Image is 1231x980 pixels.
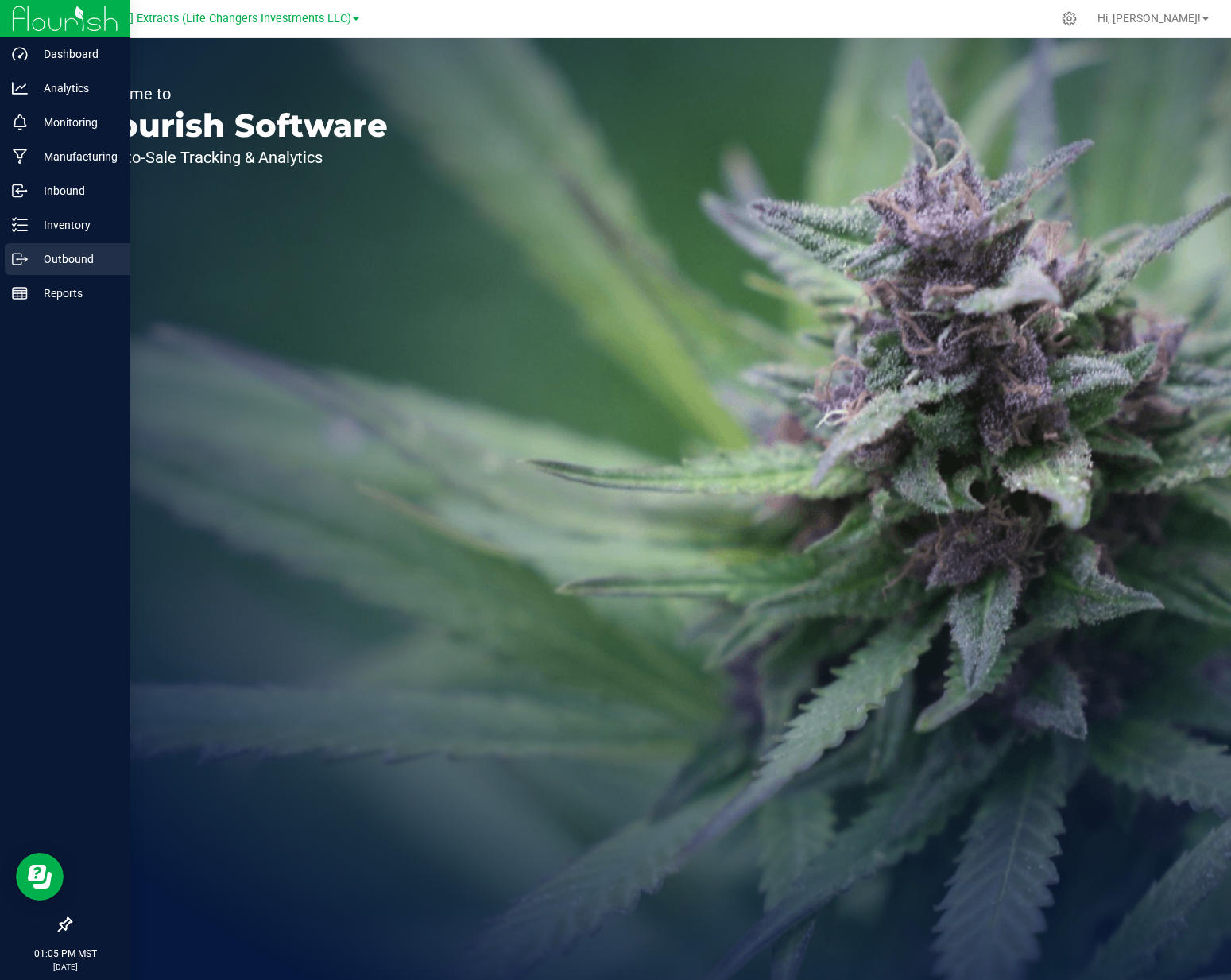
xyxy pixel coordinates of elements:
p: Inbound [28,181,123,200]
div: Manage settings [1059,11,1079,26]
p: 01:05 PM MST [7,947,123,961]
inline-svg: Inventory [12,217,28,233]
p: Dashboard [28,45,123,64]
p: Monitoring [28,113,123,132]
span: [PERSON_NAME] Extracts (Life Changers Investments LLC) [46,12,351,25]
iframe: Resource center [16,853,64,901]
p: Manufacturing [28,147,123,166]
p: Analytics [28,79,123,98]
inline-svg: Dashboard [12,46,28,62]
p: Welcome to [86,86,388,102]
p: [DATE] [7,961,123,973]
p: Outbound [28,250,123,269]
inline-svg: Analytics [12,80,28,96]
inline-svg: Monitoring [12,114,28,130]
inline-svg: Outbound [12,251,28,267]
p: Flourish Software [86,110,388,141]
p: Reports [28,284,123,303]
inline-svg: Inbound [12,183,28,199]
inline-svg: Manufacturing [12,149,28,165]
inline-svg: Reports [12,285,28,301]
span: Hi, [PERSON_NAME]! [1097,12,1201,25]
p: Seed-to-Sale Tracking & Analytics [86,149,388,165]
p: Inventory [28,215,123,234]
